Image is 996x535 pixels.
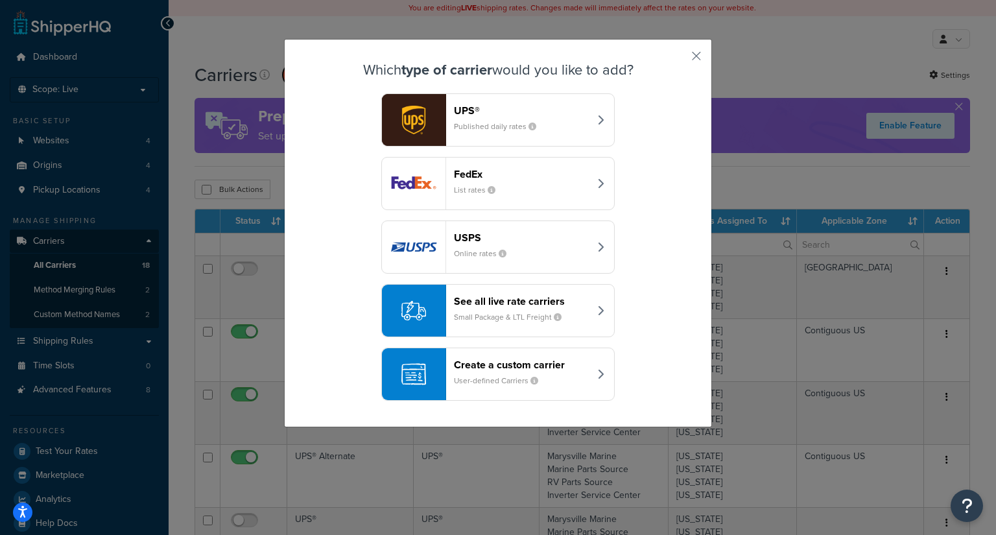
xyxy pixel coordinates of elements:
img: fedEx logo [382,158,445,209]
button: usps logoUSPSOnline rates [381,220,615,274]
h3: Which would you like to add? [317,62,679,78]
header: FedEx [454,168,589,180]
img: icon-carrier-custom-c93b8a24.svg [401,362,426,386]
small: Small Package & LTL Freight [454,311,572,323]
header: USPS [454,232,589,244]
button: Create a custom carrierUser-defined Carriers [381,348,615,401]
header: See all live rate carriers [454,295,589,307]
button: fedEx logoFedExList rates [381,157,615,210]
img: ups logo [382,94,445,146]
button: See all live rate carriersSmall Package & LTL Freight [381,284,615,337]
small: Online rates [454,248,517,259]
button: Open Resource Center [951,490,983,522]
small: User-defined Carriers [454,375,549,386]
strong: type of carrier [401,59,492,80]
small: Published daily rates [454,121,547,132]
button: ups logoUPS®Published daily rates [381,93,615,147]
small: List rates [454,184,506,196]
img: usps logo [382,221,445,273]
img: icon-carrier-liverate-becf4550.svg [401,298,426,323]
header: Create a custom carrier [454,359,589,371]
header: UPS® [454,104,589,117]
